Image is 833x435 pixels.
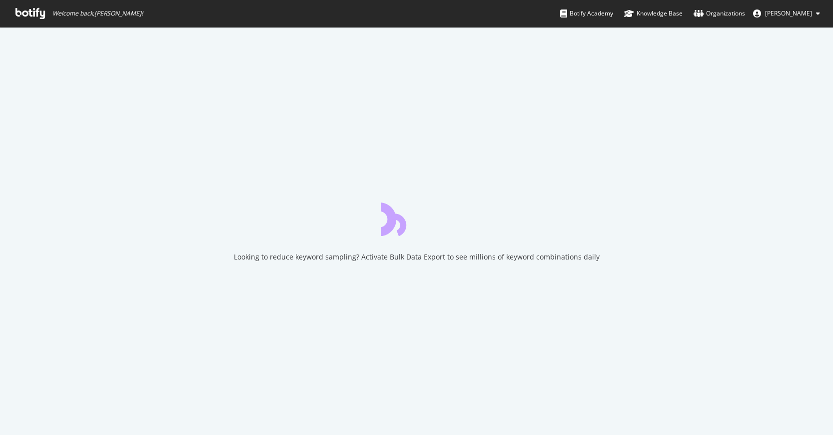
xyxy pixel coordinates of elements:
[381,200,453,236] div: animation
[234,252,600,262] div: Looking to reduce keyword sampling? Activate Bulk Data Export to see millions of keyword combinat...
[694,8,745,18] div: Organizations
[745,5,828,21] button: [PERSON_NAME]
[560,8,613,18] div: Botify Academy
[52,9,143,17] span: Welcome back, [PERSON_NAME] !
[624,8,683,18] div: Knowledge Base
[765,9,812,17] span: Randy Dargenio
